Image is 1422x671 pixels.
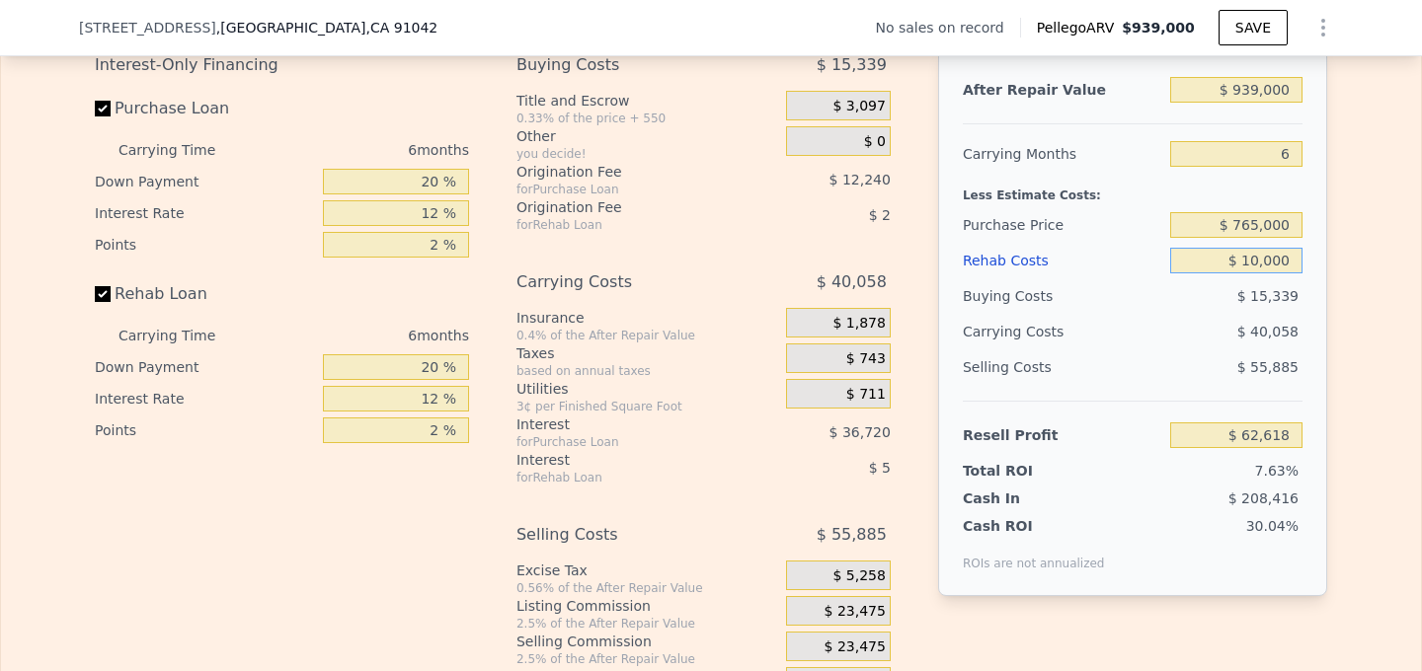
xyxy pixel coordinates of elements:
[864,133,886,151] span: $ 0
[869,460,891,476] span: $ 5
[516,414,737,434] div: Interest
[516,343,778,363] div: Taxes
[1228,490,1299,506] span: $ 208,416
[832,567,885,585] span: $ 5,258
[216,18,437,37] span: , [GEOGRAPHIC_DATA]
[832,98,885,115] span: $ 3,097
[829,172,891,187] span: $ 12,240
[95,166,315,197] div: Down Payment
[95,91,315,126] label: Purchase Loan
[963,461,1086,481] div: Total ROI
[516,182,737,197] div: for Purchase Loan
[516,91,778,111] div: Title and Escrow
[516,450,737,470] div: Interest
[963,536,1105,571] div: ROIs are not annualized
[365,20,437,36] span: , CA 91042
[118,320,247,351] div: Carrying Time
[875,18,1019,37] div: No sales on record
[516,596,778,616] div: Listing Commission
[832,315,885,333] span: $ 1,878
[255,320,469,351] div: 6 months
[963,516,1105,536] div: Cash ROI
[1255,463,1299,479] span: 7.63%
[963,243,1162,278] div: Rehab Costs
[963,172,1303,207] div: Less Estimate Costs:
[516,632,778,651] div: Selling Commission
[516,580,778,596] div: 0.56% of the After Repair Value
[1246,518,1299,534] span: 30.04%
[1237,359,1299,375] span: $ 55,885
[516,616,778,632] div: 2.5% of the After Repair Value
[516,470,737,485] div: for Rehab Loan
[516,328,778,343] div: 0.4% of the After Repair Value
[846,350,886,368] span: $ 743
[825,603,886,621] span: $ 23,475
[846,386,886,404] span: $ 711
[79,18,216,37] span: [STREET_ADDRESS]
[825,638,886,656] span: $ 23,475
[95,197,315,229] div: Interest Rate
[516,560,778,580] div: Excise Tax
[1122,20,1195,36] span: $939,000
[817,47,887,83] span: $ 15,339
[516,517,737,553] div: Selling Costs
[95,351,315,383] div: Down Payment
[829,424,891,440] span: $ 36,720
[95,276,315,312] label: Rehab Loan
[817,517,887,553] span: $ 55,885
[95,383,315,414] div: Interest Rate
[963,207,1162,243] div: Purchase Price
[516,308,778,328] div: Insurance
[1037,18,1123,37] span: Pellego ARV
[516,379,778,399] div: Utilities
[963,349,1162,385] div: Selling Costs
[516,363,778,379] div: based on annual taxes
[1237,324,1299,339] span: $ 40,058
[95,414,315,446] div: Points
[516,111,778,126] div: 0.33% of the price + 550
[516,264,737,300] div: Carrying Costs
[95,286,111,302] input: Rehab Loan
[255,134,469,166] div: 6 months
[95,47,469,83] div: Interest-Only Financing
[963,417,1162,453] div: Resell Profit
[1237,288,1299,304] span: $ 15,339
[963,136,1162,172] div: Carrying Months
[516,197,737,217] div: Origination Fee
[963,488,1086,508] div: Cash In
[963,314,1086,349] div: Carrying Costs
[95,101,111,116] input: Purchase Loan
[516,217,737,233] div: for Rehab Loan
[516,162,737,182] div: Origination Fee
[516,651,778,667] div: 2.5% of the After Repair Value
[963,72,1162,108] div: After Repair Value
[95,229,315,261] div: Points
[516,399,778,414] div: 3¢ per Finished Square Foot
[516,146,778,162] div: you decide!
[118,134,247,166] div: Carrying Time
[963,278,1162,314] div: Buying Costs
[1303,8,1343,47] button: Show Options
[817,264,887,300] span: $ 40,058
[1219,10,1288,45] button: SAVE
[516,434,737,450] div: for Purchase Loan
[869,207,891,223] span: $ 2
[516,47,737,83] div: Buying Costs
[516,126,778,146] div: Other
